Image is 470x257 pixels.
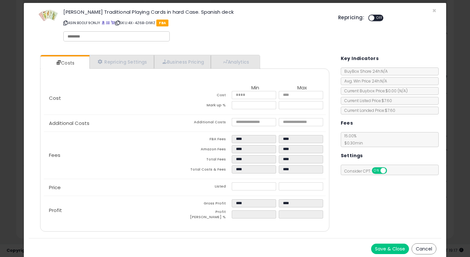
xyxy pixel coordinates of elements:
a: Business Pricing [154,55,211,68]
img: 512GJFxLuOL._SL60_.jpg [39,9,58,21]
td: Profit [PERSON_NAME] % [185,209,232,221]
p: Cost [44,96,185,101]
td: FBA Fees [185,135,232,145]
span: Current Landed Price: $7.60 [341,108,395,113]
span: ON [372,168,381,174]
th: Max [279,85,326,91]
td: Mark up % [185,101,232,111]
h3: [PERSON_NAME] Traditional Playing Cards in hard Case. Spanish deck [63,9,328,14]
p: Fees [44,153,185,158]
td: Cost [185,91,232,101]
h5: Repricing: [338,15,364,20]
span: $0.30 min [341,140,363,146]
p: Price [44,185,185,190]
span: ( N/A ) [398,88,408,94]
td: Total Costs & Fees [185,165,232,175]
h5: Settings [341,152,363,160]
a: Repricing Settings [89,55,154,68]
span: Avg. Win Price 24h: N/A [341,78,387,84]
td: Listed [185,182,232,192]
span: OFF [386,168,396,174]
p: Profit [44,208,185,213]
span: BuyBox Share 24h: N/A [341,68,388,74]
a: Your listing only [111,20,115,25]
th: Min [232,85,279,91]
span: 15.00 % [341,133,363,146]
button: Cancel [412,243,436,254]
span: OFF [374,15,385,21]
span: Current Buybox Price: [341,88,408,94]
span: × [432,6,436,15]
td: Amazon Fees [185,145,232,155]
h5: Key Indicators [341,54,379,63]
td: Gross Profit [185,199,232,209]
span: Current Listed Price: $7.60 [341,98,392,103]
a: BuyBox page [102,20,105,25]
span: FBA [156,20,168,26]
span: Consider CPT: [341,168,396,174]
td: Additional Costs [185,118,232,128]
p: Additional Costs [44,121,185,126]
h5: Fees [341,119,353,127]
p: ASIN: B00LF9ONJY | SKU: 4X-4Z6B-DIWZ [63,18,328,28]
a: All offer listings [106,20,110,25]
button: Save & Close [371,244,409,254]
td: Total Fees [185,155,232,165]
span: $0.00 [385,88,408,94]
a: Costs [40,56,89,69]
a: Analytics [211,55,259,68]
